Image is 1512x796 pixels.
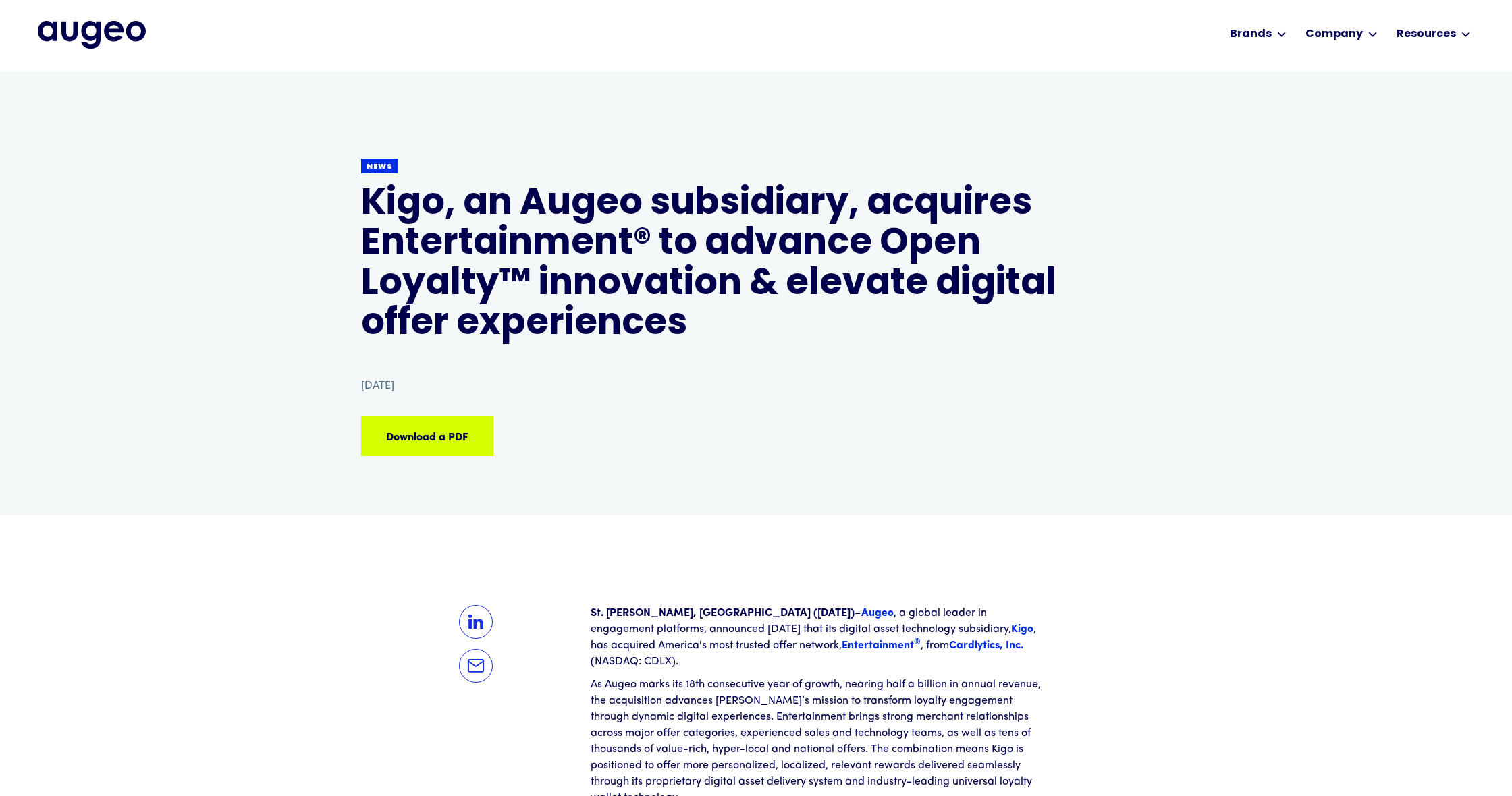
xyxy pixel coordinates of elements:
p: – , a global leader in engagement platforms, announced [DATE] that its digital asset technology s... [591,605,1050,670]
strong: St. [PERSON_NAME], [GEOGRAPHIC_DATA] ([DATE]) [591,608,855,619]
img: Augeo's full logo in midnight blue. [38,21,146,48]
div: News [367,162,393,172]
a: home [38,21,146,48]
div: Company [1305,26,1363,42]
sup: ® [914,638,921,646]
a: Entertainment® [842,640,921,651]
div: [DATE] [361,378,394,394]
a: Augeo [861,608,894,619]
div: Resources [1397,26,1456,42]
h1: Kigo, an Augeo subsidiary, acquires Entertainment® to advance Open Loyalty™ innovation & elevate ... [361,185,1151,345]
strong: Entertainment [842,640,921,651]
a: Download a PDF [361,416,493,456]
a: Kigo [1011,624,1033,635]
a: Cardlytics, Inc. [949,640,1023,651]
div: Brands [1230,26,1272,42]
